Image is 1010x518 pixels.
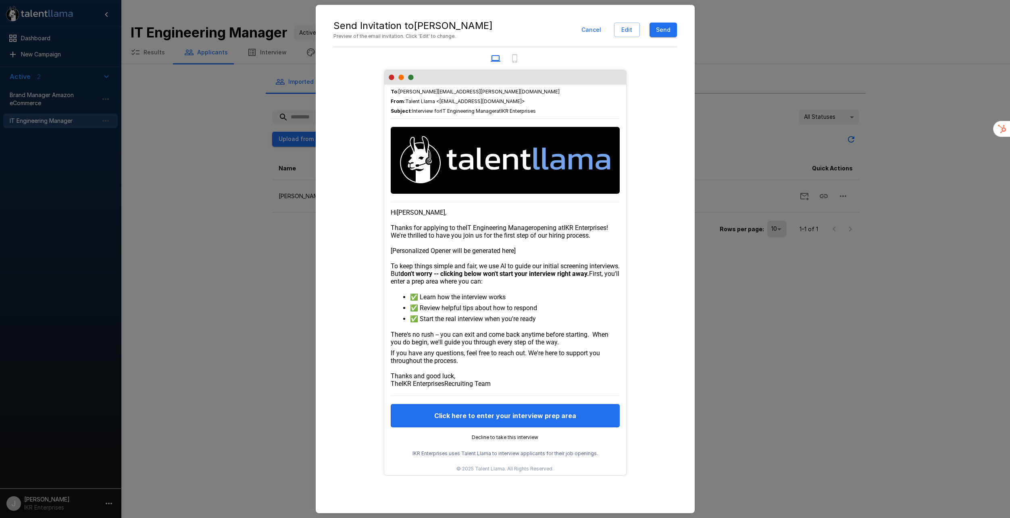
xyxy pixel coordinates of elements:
span: Thanks and good luck, [391,372,455,380]
span: If you have any questions, feel free to reach out. We're here to support you throughout the process. [391,349,602,365]
img: Talent Llama [391,127,620,193]
span: IT Engineering Manager [441,108,496,114]
span: Thanks for applying to the [391,224,466,232]
p: © 2025 Talent Llama. All Rights Reserved. [391,466,620,472]
p: Decline to take this interview [391,433,620,441]
p: IKR Enterprises uses Talent Llama to interview applicants for their job openings. [391,450,620,458]
button: Cancel [578,23,604,37]
span: at [496,108,501,114]
button: Send [650,23,677,37]
span: IKR Enterprises [501,108,536,114]
span: opening at [533,224,564,232]
span: : [PERSON_NAME][EMAIL_ADDRESS][PERSON_NAME][DOMAIN_NAME] [391,88,620,96]
h5: Send Invitation to [PERSON_NAME] [333,19,493,32]
span: , [445,209,446,216]
span: : [391,107,536,115]
span: ✅ Learn how the interview works [410,293,506,301]
span: Interview for [412,108,441,114]
span: ✅ Start the real interview when you're ready [410,315,536,323]
span: Hi [391,209,397,216]
b: To [391,89,397,95]
span: [Personalized Opener will be generated here] [391,247,516,255]
strong: don't worry -- clicking below won't start your interview right away. [400,270,589,278]
button: Edit [614,23,640,37]
span: IT Engineering Manager [466,224,533,232]
span: The [391,380,402,387]
span: Preview of the email invitation. Click 'Edit' to change. [333,32,493,40]
b: Subject [391,108,411,114]
span: ! We're thrilled to have you join us for the first step of our hiring process. [391,224,610,239]
span: IKR Enterprises [402,380,444,387]
span: ✅ Review helpful tips about how to respond [410,304,537,312]
span: There's no rush -- you can exit and come back anytime before starting. When you do begin, we'll g... [391,331,610,346]
button: Click here to enter your interview prep area [391,404,620,427]
span: IKR Enterprises [564,224,606,232]
span: To keep things simple and fair, we use AI to guide our initial screening interviews. But [391,262,621,278]
span: First, you'll enter a prep area where you can: [391,270,621,285]
span: [PERSON_NAME] [397,209,445,216]
span: Recruiting Team [444,380,491,387]
span: : Talent Llama <[EMAIL_ADDRESS][DOMAIN_NAME]> [391,97,525,106]
b: From [391,98,404,104]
